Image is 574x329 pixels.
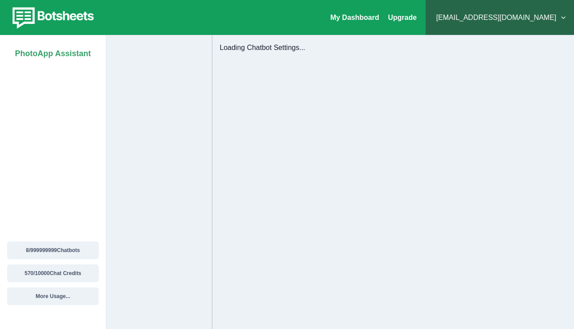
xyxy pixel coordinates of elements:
[7,241,99,259] button: 8/999999999Chatbots
[388,14,417,21] a: Upgrade
[15,44,91,60] p: PhotoApp Assistant
[7,264,99,282] button: 570/10000Chat Credits
[7,287,99,305] button: More Usage...
[330,14,379,21] a: My Dashboard
[220,42,567,53] div: Loading Chatbot Settings...
[433,9,567,27] button: [EMAIL_ADDRESS][DOMAIN_NAME]
[7,5,97,30] img: botsheets-logo.png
